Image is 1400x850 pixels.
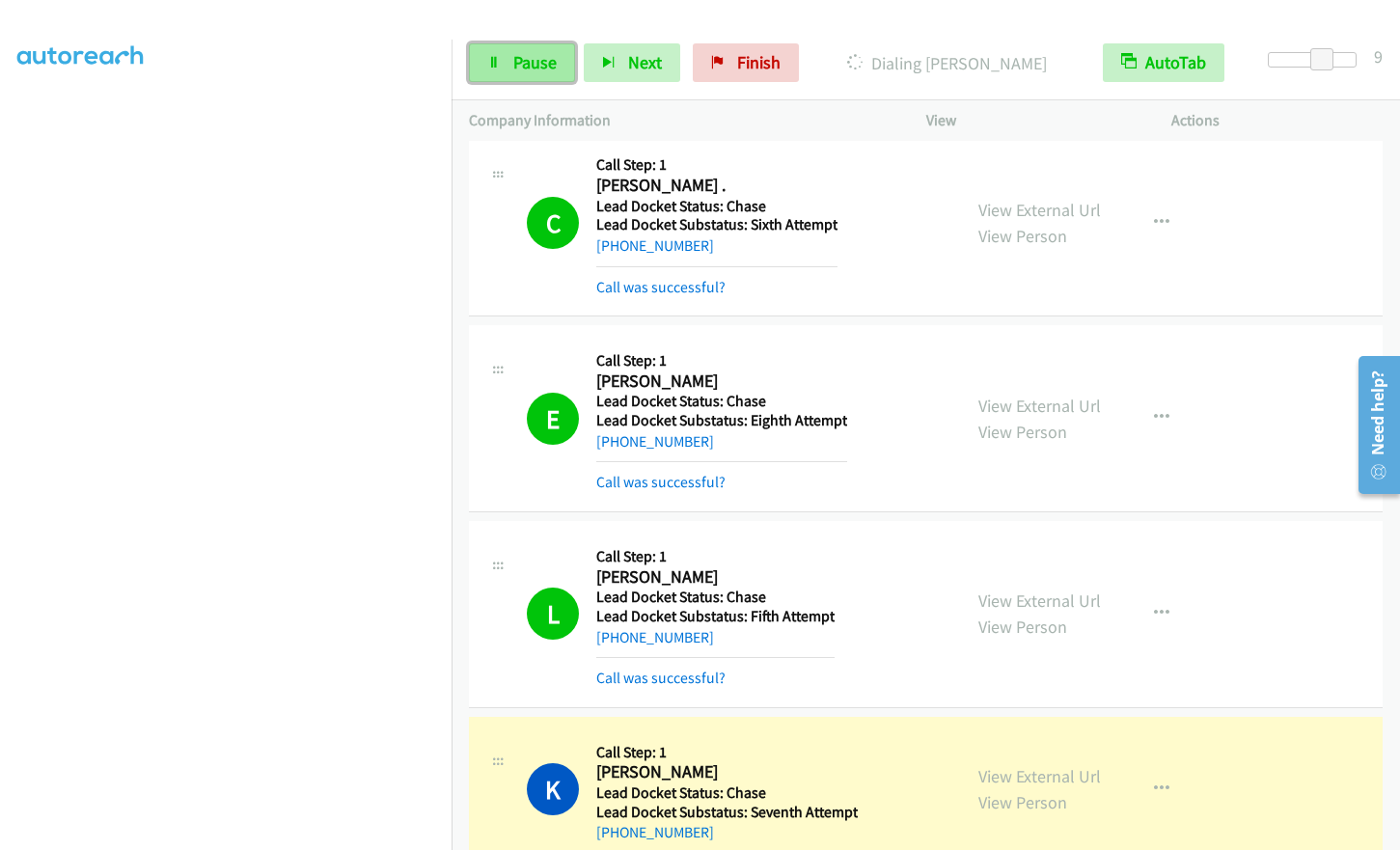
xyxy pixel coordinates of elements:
a: Call was successful? [596,473,726,491]
h5: Lead Docket Status: Chase [596,197,837,216]
a: View External Url [978,199,1101,221]
h2: [PERSON_NAME] [596,761,858,783]
a: [PHONE_NUMBER] [596,432,714,451]
h2: [PERSON_NAME] [596,566,835,589]
span: Finish [737,51,781,73]
a: View Person [978,791,1067,813]
a: View Person [978,225,1067,247]
h5: Lead Docket Substatus: Sixth Attempt [596,215,837,234]
h5: Lead Docket Substatus: Fifth Attempt [596,607,835,626]
h1: E [527,393,579,445]
h5: Call Step: 1 [596,351,847,370]
p: Company Information [469,109,892,132]
span: Pause [513,51,557,73]
a: View External Url [978,765,1101,787]
button: AutoTab [1103,43,1224,82]
h5: Call Step: 1 [596,155,837,175]
p: View [926,109,1138,132]
h5: Lead Docket Status: Chase [596,392,847,411]
a: Finish [693,43,799,82]
p: Actions [1171,109,1383,132]
p: Dialing [PERSON_NAME] [825,50,1068,76]
h2: [PERSON_NAME] . [596,175,833,197]
h1: K [527,763,579,815]
h5: Lead Docket Status: Chase [596,783,858,803]
a: Call was successful? [596,278,726,296]
a: View Person [978,616,1067,638]
h1: L [527,588,579,640]
h5: Call Step: 1 [596,743,858,762]
button: Next [584,43,680,82]
h5: Lead Docket Status: Chase [596,588,835,607]
a: Pause [469,43,575,82]
a: [PHONE_NUMBER] [596,236,714,255]
a: [PHONE_NUMBER] [596,823,714,841]
a: View Person [978,421,1067,443]
h1: C [527,197,579,249]
h5: Lead Docket Substatus: Seventh Attempt [596,803,858,822]
a: View External Url [978,590,1101,612]
a: [PHONE_NUMBER] [596,628,714,646]
a: View External Url [978,395,1101,417]
iframe: Resource Center [1344,348,1400,502]
span: Next [628,51,662,73]
div: 9 [1374,43,1383,69]
a: Call was successful? [596,669,726,687]
h5: Lead Docket Substatus: Eighth Attempt [596,411,847,430]
h5: Call Step: 1 [596,547,835,566]
h2: [PERSON_NAME] [596,370,847,393]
